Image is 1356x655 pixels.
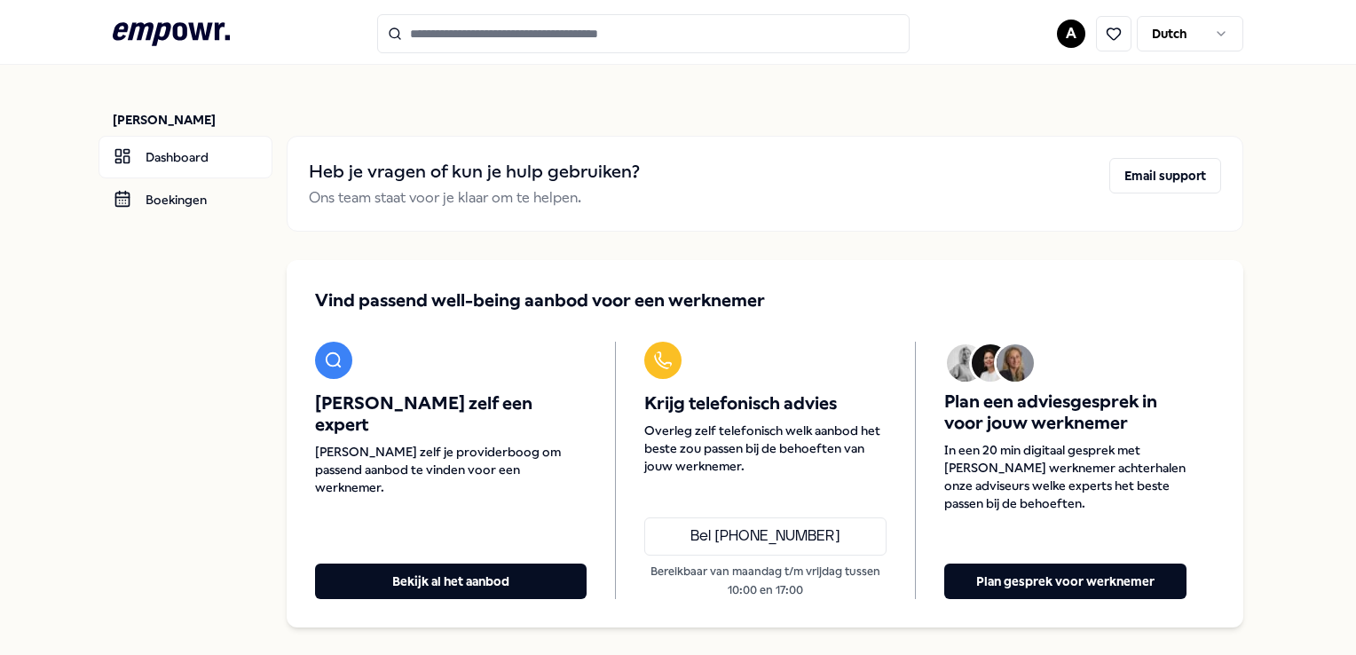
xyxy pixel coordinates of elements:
[1109,158,1221,209] a: Email support
[113,111,272,129] p: [PERSON_NAME]
[644,422,887,475] span: Overleg zelf telefonisch welk aanbod het beste zou passen bij de behoeften van jouw werknemer.
[644,563,887,599] p: Bereikbaar van maandag t/m vrijdag tussen 10:00 en 17:00
[315,288,765,313] span: Vind passend well-being aanbod voor een werknemer
[377,14,910,53] input: Search for products, categories or subcategories
[972,344,1009,382] img: Avatar
[309,186,640,209] p: Ons team staat voor je klaar om te helpen.
[315,443,587,496] span: [PERSON_NAME] zelf je providerboog om passend aanbod te vinden voor een werknemer.
[944,441,1186,512] span: In een 20 min digitaal gesprek met [PERSON_NAME] werknemer achterhalen onze adviseurs welke exper...
[99,178,272,221] a: Boekingen
[315,393,587,436] span: [PERSON_NAME] zelf een expert
[309,158,640,186] h2: Heb je vragen of kun je hulp gebruiken?
[1057,20,1085,48] button: A
[944,391,1186,434] span: Plan een adviesgesprek in voor jouw werknemer
[947,344,984,382] img: Avatar
[997,344,1034,382] img: Avatar
[644,517,887,556] a: Bel [PHONE_NUMBER]
[944,564,1186,599] button: Plan gesprek voor werknemer
[99,136,272,178] a: Dashboard
[1109,158,1221,193] button: Email support
[644,393,887,414] span: Krijg telefonisch advies
[315,564,587,599] button: Bekijk al het aanbod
